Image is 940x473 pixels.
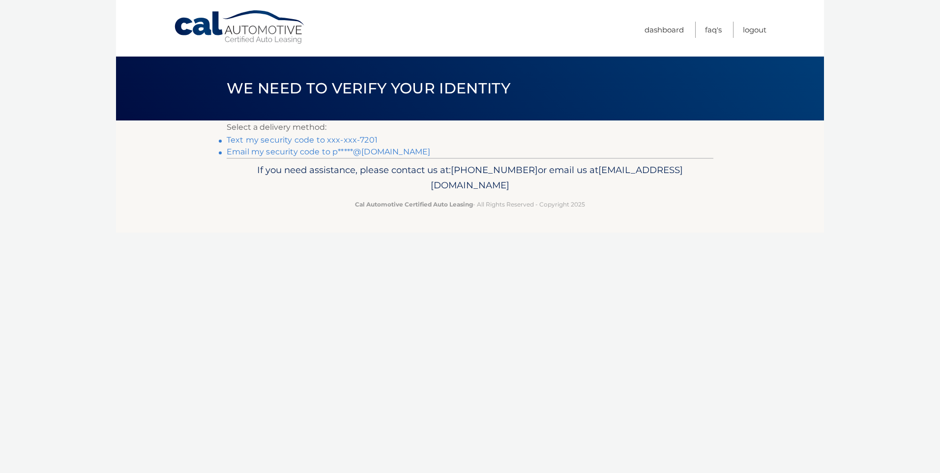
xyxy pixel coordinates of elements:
[705,22,722,38] a: FAQ's
[645,22,684,38] a: Dashboard
[227,135,378,145] a: Text my security code to xxx-xxx-7201
[233,162,707,194] p: If you need assistance, please contact us at: or email us at
[174,10,306,45] a: Cal Automotive
[451,164,538,176] span: [PHONE_NUMBER]
[227,79,510,97] span: We need to verify your identity
[743,22,766,38] a: Logout
[227,147,430,156] a: Email my security code to p*****@[DOMAIN_NAME]
[355,201,473,208] strong: Cal Automotive Certified Auto Leasing
[227,120,713,134] p: Select a delivery method:
[233,199,707,209] p: - All Rights Reserved - Copyright 2025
